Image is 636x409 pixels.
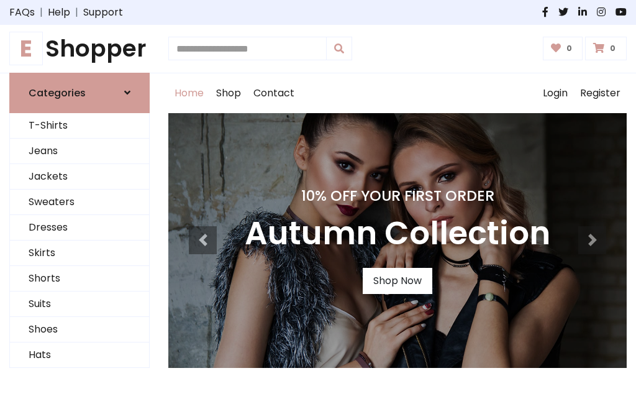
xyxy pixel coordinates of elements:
span: | [70,5,83,20]
span: 0 [607,43,619,54]
a: Support [83,5,123,20]
a: Sweaters [10,190,149,215]
a: Jackets [10,164,149,190]
a: Register [574,73,627,113]
h3: Autumn Collection [245,214,550,253]
a: Login [537,73,574,113]
a: Hats [10,342,149,368]
h6: Categories [29,87,86,99]
a: 0 [585,37,627,60]
a: 0 [543,37,583,60]
a: Help [48,5,70,20]
a: Shorts [10,266,149,292]
a: EShopper [9,35,150,63]
a: Shop [210,73,247,113]
a: T-Shirts [10,113,149,139]
a: Dresses [10,215,149,241]
a: Categories [9,73,150,113]
a: Shoes [10,317,149,342]
a: Shop Now [363,268,432,294]
a: Jeans [10,139,149,164]
span: E [9,32,43,65]
h1: Shopper [9,35,150,63]
h4: 10% Off Your First Order [245,187,550,204]
a: Home [168,73,210,113]
a: Skirts [10,241,149,266]
a: Suits [10,292,149,317]
a: Contact [247,73,301,113]
span: 0 [563,43,575,54]
a: FAQs [9,5,35,20]
span: | [35,5,48,20]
